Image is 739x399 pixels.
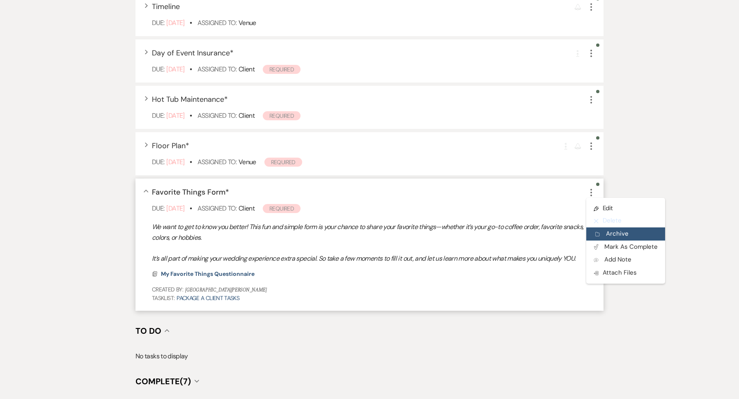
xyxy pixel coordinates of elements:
button: My Favorite Things Questionnaire [161,269,257,279]
span: [DATE] [166,65,184,73]
button: Add Note [586,253,665,266]
span: Assigned To: [197,65,236,73]
button: Day of Event Insurance* [152,49,234,57]
p: No tasks to display [135,351,604,362]
span: Assigned To: [197,111,236,120]
span: [DATE] [166,158,184,166]
b: • [190,204,192,213]
span: [DATE] [166,18,184,27]
span: [DATE] [166,204,184,213]
span: Venue [239,18,256,27]
button: Delete [586,214,665,227]
span: Required [263,65,301,74]
span: Day of Event Insurance * [152,48,234,58]
p: We want to get to know you better! This fun and simple form is your chance to share your favorite... [152,222,595,243]
span: Attach Files [594,268,637,277]
p: It’s all part of making your wedding experience extra special. So take a few moments to fill it o... [152,253,595,264]
button: Hot Tub Maintenance* [152,96,228,103]
span: Due: [152,111,164,120]
span: Required [263,204,301,213]
button: Floor Plan* [152,142,189,149]
span: Due: [152,204,164,213]
span: My Favorite Things Questionnaire [161,270,255,277]
span: Assigned To: [197,204,236,213]
span: Floor Plan * [152,141,189,151]
button: Favorite Things Form* [152,188,229,196]
span: [DATE] [166,111,184,120]
span: Timeline [152,2,180,11]
b: • [190,18,192,27]
span: Client [239,204,255,213]
button: To Do [135,327,170,335]
span: Required [264,158,302,167]
span: Hot Tub Maintenance * [152,94,228,104]
span: To Do [135,326,161,336]
span: Required [263,111,301,120]
button: Timeline [152,3,180,10]
span: Client [239,111,255,120]
span: Complete (7) [135,376,191,387]
span: [GEOGRAPHIC_DATA][PERSON_NAME] [185,286,266,294]
button: Attach Files [586,266,665,280]
span: Due: [152,65,164,73]
span: Favorite Things Form * [152,187,229,197]
a: Edit [586,202,665,214]
span: Assigned To: [197,158,236,166]
b: • [190,158,192,166]
span: Venue [239,158,256,166]
a: Package A Client Tasks [177,294,239,302]
b: • [190,65,192,73]
span: Client [239,65,255,73]
button: Complete(7) [135,377,199,385]
span: TaskList: [152,294,174,302]
span: Due: [152,18,164,27]
b: • [190,111,192,120]
span: Due: [152,158,164,166]
span: Created By: [152,286,183,293]
button: Mark As Complete [586,241,665,254]
button: Archive [586,227,665,241]
span: Assigned To: [197,18,236,27]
